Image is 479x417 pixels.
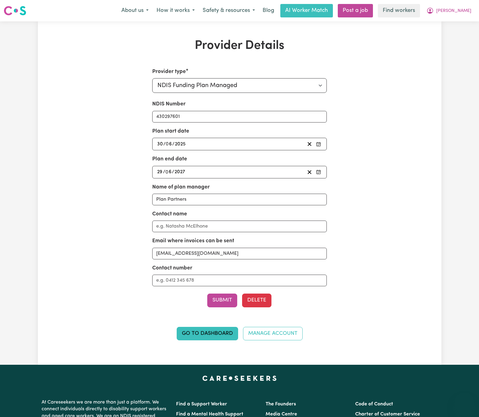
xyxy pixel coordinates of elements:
input: ---- [175,140,186,148]
button: About us [117,4,153,17]
button: Clear plan end date [305,168,314,176]
a: Code of Conduct [355,402,393,407]
span: [PERSON_NAME] [436,8,471,14]
h1: Provider Details [109,38,370,53]
a: Charter of Customer Service [355,412,420,417]
button: Pick your plan end date [314,168,323,176]
button: Clear plan start date [305,140,314,148]
a: The Founders [266,402,296,407]
input: e.g. 0412 345 678 [152,275,327,286]
label: Plan start date [152,127,189,135]
a: Find a Support Worker [176,402,227,407]
input: e.g. nat.mc@myplanmanager.com.au [152,248,327,259]
span: / [163,169,165,175]
label: Email where invoices can be sent [152,237,234,245]
label: Contact name [152,210,187,218]
button: Pick your plan start date [314,140,323,148]
input: e.g. Natasha McElhone [152,221,327,232]
a: AI Worker Match [280,4,333,17]
span: / [172,169,174,175]
input: ---- [174,168,186,176]
label: NDIS Number [152,100,186,108]
label: Contact number [152,264,192,272]
a: Media Centre [266,412,297,417]
iframe: Button to launch messaging window [455,393,474,412]
img: Careseekers logo [4,5,26,16]
button: Safety & resources [199,4,259,17]
label: Provider type [152,68,186,76]
input: -- [157,140,163,148]
a: Careseekers home page [202,376,277,381]
label: Plan end date [152,155,187,163]
input: -- [157,168,163,176]
a: Post a job [338,4,373,17]
span: / [163,141,166,147]
a: Find workers [378,4,420,17]
label: Name of plan manager [152,183,210,191]
button: How it works [153,4,199,17]
input: -- [166,168,172,176]
button: Delete [242,294,271,307]
span: / [172,141,175,147]
input: -- [166,140,172,148]
a: Go to Dashboard [177,327,238,340]
button: Submit [207,294,237,307]
span: 0 [166,142,169,147]
a: Blog [259,4,278,17]
a: Manage Account [243,327,303,340]
input: Enter your NDIS number [152,111,327,123]
input: e.g. MyPlanManager Pty. Ltd. [152,194,327,205]
span: 0 [165,170,168,174]
a: Careseekers logo [4,4,26,18]
button: My Account [422,4,475,17]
